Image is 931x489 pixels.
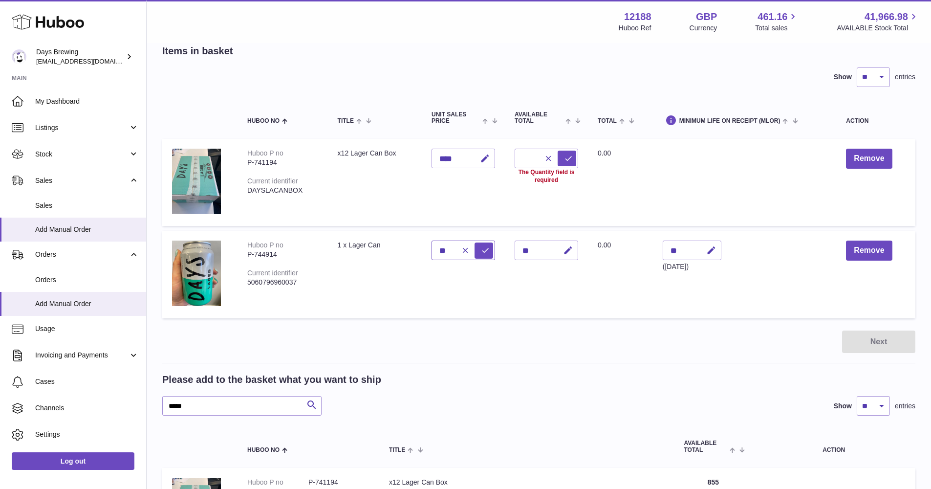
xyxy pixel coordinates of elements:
span: Title [338,118,354,124]
img: x12 Lager Can Box [172,149,221,214]
td: 1 x Lager Can [328,231,422,318]
div: P-744914 [247,250,318,259]
span: Minimum Life On Receipt (MLOR) [679,118,780,124]
button: Remove [846,241,892,261]
span: AVAILABLE Total [515,111,563,124]
span: 0.00 [598,149,611,157]
label: Show [834,401,852,411]
div: Action [846,118,906,124]
span: Huboo no [247,118,280,124]
span: AVAILABLE Stock Total [837,23,919,33]
span: Orders [35,275,139,285]
span: Cases [35,377,139,386]
div: Huboo Ref [619,23,651,33]
span: Channels [35,403,139,413]
div: The Quantity field is required [515,168,578,184]
div: Huboo P no [247,149,283,157]
span: Invoicing and Payments [35,351,129,360]
div: Current identifier [247,269,298,277]
span: Total sales [755,23,799,33]
span: Add Manual Order [35,225,139,234]
a: Log out [12,452,134,470]
span: Usage [35,324,139,333]
div: Current identifier [247,177,298,185]
strong: 12188 [624,10,651,23]
div: Huboo P no [247,241,283,249]
img: 1 x Lager Can [172,241,221,306]
span: Huboo no [247,447,280,453]
strong: GBP [696,10,717,23]
span: 41,966.98 [865,10,908,23]
dt: Huboo P no [247,478,308,487]
span: Settings [35,430,139,439]
span: 461.16 [758,10,787,23]
h2: Please add to the basket what you want to ship [162,373,381,386]
td: x12 Lager Can Box [328,139,422,226]
dd: P-741194 [308,478,369,487]
span: Title [389,447,405,453]
button: Remove [846,149,892,169]
span: AVAILABLE Total [684,440,727,453]
span: entries [895,401,915,411]
span: Listings [35,123,129,133]
div: Currency [690,23,717,33]
span: My Dashboard [35,97,139,106]
span: entries [895,72,915,82]
span: [EMAIL_ADDRESS][DOMAIN_NAME] [36,57,144,65]
span: Orders [35,250,129,259]
label: Show [834,72,852,82]
span: Unit Sales Price [432,111,480,124]
span: Add Manual Order [35,299,139,309]
div: Days Brewing [36,47,124,66]
div: P-741194 [247,158,318,167]
span: Total [598,118,617,124]
span: Sales [35,201,139,210]
a: 461.16 Total sales [755,10,799,33]
span: Stock [35,150,129,159]
div: ([DATE]) [663,262,721,271]
div: DAYSLACANBOX [247,186,318,195]
h2: Items in basket [162,44,233,58]
span: 0.00 [598,241,611,249]
img: victoria@daysbrewing.com [12,49,26,64]
a: 41,966.98 AVAILABLE Stock Total [837,10,919,33]
th: Action [752,430,915,463]
div: 5060796960037 [247,278,318,287]
span: Sales [35,176,129,185]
